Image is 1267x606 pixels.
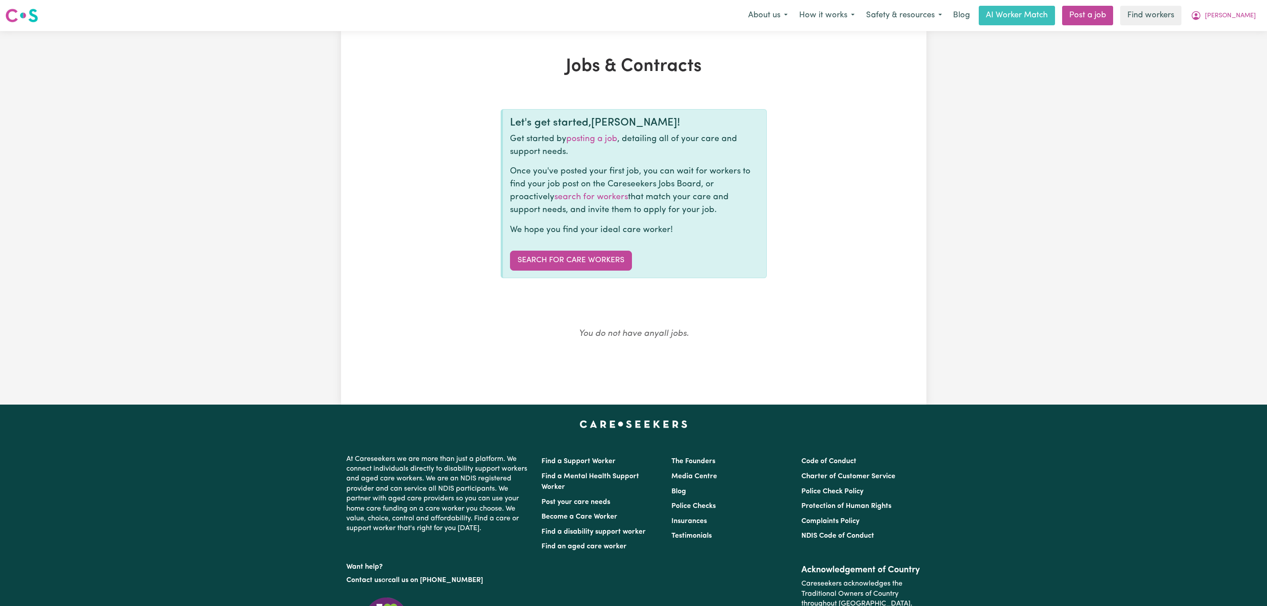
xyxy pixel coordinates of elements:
[510,251,632,270] a: Search for care workers
[801,503,891,510] a: Protection of Human Rights
[793,6,860,25] button: How it works
[671,518,707,525] a: Insurances
[541,458,616,465] a: Find a Support Worker
[801,488,863,495] a: Police Check Policy
[510,224,759,237] p: We hope you find your ideal care worker!
[1062,6,1113,25] a: Post a job
[1205,11,1256,21] span: [PERSON_NAME]
[554,193,628,201] a: search for workers
[979,6,1055,25] a: AI Worker Match
[801,473,895,480] a: Charter of Customer Service
[948,6,975,25] a: Blog
[566,135,617,143] a: posting a job
[510,133,759,159] p: Get started by , detailing all of your care and support needs.
[541,528,646,535] a: Find a disability support worker
[541,513,617,520] a: Become a Care Worker
[346,451,531,537] p: At Careseekers we are more than just a platform. We connect individuals directly to disability su...
[388,577,483,584] a: call us on [PHONE_NUMBER]
[671,503,716,510] a: Police Checks
[510,117,759,130] div: Let's get started, [PERSON_NAME] !
[395,56,872,77] h1: Jobs & Contracts
[801,565,921,575] h2: Acknowledgement of Country
[346,559,531,572] p: Want help?
[5,8,38,24] img: Careseekers logo
[541,499,610,506] a: Post your care needs
[580,421,687,428] a: Careseekers home page
[579,330,689,338] em: You do not have any all jobs .
[5,5,38,26] a: Careseekers logo
[541,543,627,550] a: Find an aged care worker
[541,473,639,491] a: Find a Mental Health Support Worker
[1185,6,1262,25] button: My Account
[860,6,948,25] button: Safety & resources
[346,572,531,589] p: or
[671,488,686,495] a: Blog
[801,518,859,525] a: Complaints Policy
[671,458,715,465] a: The Founders
[346,577,381,584] a: Contact us
[510,165,759,216] p: Once you've posted your first job, you can wait for workers to find your job post on the Careseek...
[1120,6,1181,25] a: Find workers
[801,458,856,465] a: Code of Conduct
[671,532,712,539] a: Testimonials
[742,6,793,25] button: About us
[671,473,717,480] a: Media Centre
[801,532,874,539] a: NDIS Code of Conduct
